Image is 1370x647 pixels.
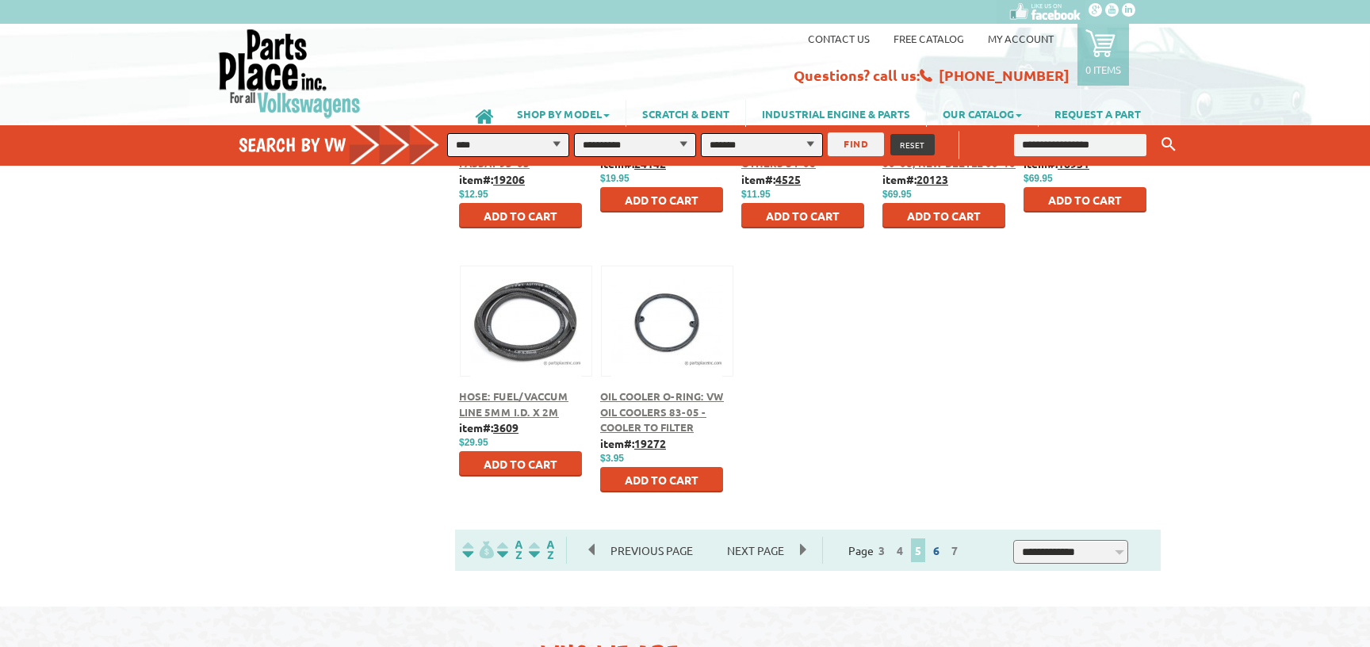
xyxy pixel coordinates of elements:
[239,133,456,156] h4: Search by VW
[711,543,800,557] a: Next Page
[741,189,771,200] span: $11.95
[1077,24,1129,86] a: 0 items
[634,436,666,450] u: 19272
[929,543,943,557] a: 6
[493,172,525,186] u: 19206
[459,203,582,228] button: Add to Cart
[766,209,840,223] span: Add to Cart
[900,139,925,151] span: RESET
[917,172,948,186] u: 20123
[1157,132,1181,158] button: Keyword Search
[600,173,630,184] span: $19.95
[741,172,801,186] b: item#:
[1024,187,1146,212] button: Add to Cart
[459,451,582,477] button: Add to Cart
[1048,193,1122,207] span: Add to Cart
[746,100,926,127] a: INDUSTRIAL ENGINE & PARTS
[600,436,666,450] b: item#:
[600,453,624,464] span: $3.95
[741,203,864,228] button: Add to Cart
[595,538,709,562] span: Previous Page
[893,543,907,557] a: 4
[501,100,626,127] a: SHOP BY MODEL
[927,100,1038,127] a: OUR CATALOG
[459,189,488,200] span: $12.95
[459,437,488,448] span: $29.95
[882,172,948,186] b: item#:
[808,32,870,45] a: Contact us
[494,541,526,559] img: Sort by Headline
[988,32,1054,45] a: My Account
[882,203,1005,228] button: Add to Cart
[822,537,988,564] div: Page
[882,189,912,200] span: $69.95
[911,538,925,562] span: 5
[775,172,801,186] u: 4525
[625,473,698,487] span: Add to Cart
[1039,100,1157,127] a: REQUEST A PART
[890,134,935,155] button: RESET
[484,209,557,223] span: Add to Cart
[600,467,723,492] button: Add to Cart
[484,457,557,471] span: Add to Cart
[1024,173,1053,184] span: $69.95
[874,543,889,557] a: 3
[711,538,800,562] span: Next Page
[459,420,519,435] b: item#:
[907,209,981,223] span: Add to Cart
[828,132,884,156] button: FIND
[459,172,525,186] b: item#:
[459,389,568,419] a: Hose: Fuel/Vaccum Line 5mm I.D. x 2m
[462,541,494,559] img: filterpricelow.svg
[589,543,711,557] a: Previous Page
[1085,63,1121,76] p: 0 items
[600,389,724,434] a: Oil Cooler O-Ring: VW oil coolers 83-05 - Cooler to Filter
[493,420,519,435] u: 3609
[526,541,557,559] img: Sort by Sales Rank
[625,193,698,207] span: Add to Cart
[626,100,745,127] a: SCRATCH & DENT
[894,32,964,45] a: Free Catalog
[600,187,723,212] button: Add to Cart
[217,28,362,119] img: Parts Place Inc!
[947,543,962,557] a: 7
